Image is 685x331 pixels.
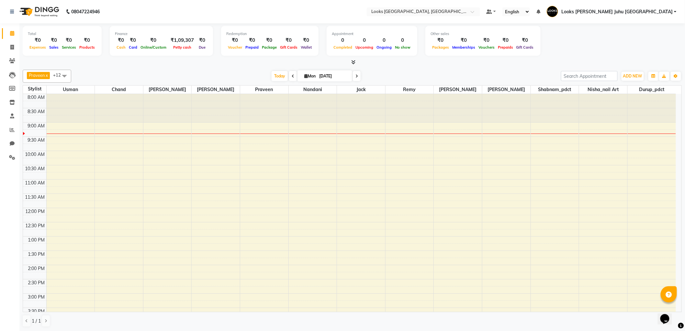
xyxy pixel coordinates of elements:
div: 9:30 AM [27,137,46,144]
span: Ongoing [375,45,393,50]
span: Memberships [451,45,477,50]
span: Jack [337,86,385,94]
div: ₹0 [496,37,515,44]
div: 11:30 AM [24,194,46,201]
div: 0 [354,37,375,44]
div: ₹0 [431,37,451,44]
span: Nisha_nail art [579,86,627,94]
span: Gift Cards [278,45,299,50]
div: 11:00 AM [24,180,46,186]
span: Vouchers [477,45,496,50]
span: Expenses [28,45,48,50]
div: ₹0 [197,37,208,44]
div: ₹0 [451,37,477,44]
span: Looks [PERSON_NAME] Juhu [GEOGRAPHIC_DATA] [561,8,673,15]
span: Petty cash [172,45,193,50]
div: 1:00 PM [27,237,46,243]
div: Redemption [226,31,313,37]
span: Usman [47,86,95,94]
a: x [45,73,48,78]
div: ₹0 [78,37,96,44]
span: Package [260,45,278,50]
div: ₹0 [28,37,48,44]
div: 12:30 PM [24,222,46,229]
div: ₹0 [127,37,139,44]
b: 08047224946 [71,3,100,21]
div: ₹0 [278,37,299,44]
span: [PERSON_NAME] [143,86,192,94]
div: 8:30 AM [27,108,46,115]
input: Search Appointment [561,71,618,81]
div: Stylist [23,86,46,92]
span: Mon [303,74,317,78]
div: ₹0 [60,37,78,44]
img: logo [17,3,61,21]
span: 1 / 1 [32,318,41,325]
div: 12:00 PM [24,208,46,215]
div: 10:30 AM [24,165,46,172]
span: Prepaids [496,45,515,50]
div: ₹0 [244,37,260,44]
div: ₹0 [115,37,127,44]
span: Praveen [29,73,45,78]
span: No show [393,45,412,50]
div: 8:00 AM [27,94,46,101]
span: Services [60,45,78,50]
span: Completed [332,45,354,50]
div: ₹0 [477,37,496,44]
span: Wallet [299,45,313,50]
div: ₹0 [139,37,168,44]
span: Durup_pdct [628,86,676,94]
span: Online/Custom [139,45,168,50]
div: ₹0 [226,37,244,44]
span: Card [127,45,139,50]
span: [PERSON_NAME] [482,86,531,94]
div: 0 [393,37,412,44]
div: 2:00 PM [27,265,46,272]
div: 9:00 AM [27,123,46,129]
span: Products [78,45,96,50]
span: Due [197,45,207,50]
div: Appointment [332,31,412,37]
span: chand [95,86,143,94]
div: 2:30 PM [27,279,46,286]
div: 0 [332,37,354,44]
span: [PERSON_NAME] [192,86,240,94]
span: [PERSON_NAME] [434,86,482,94]
span: ADD NEW [623,74,642,78]
div: Other sales [431,31,535,37]
span: Today [272,71,288,81]
img: Looks JW Marriott Juhu Mumbai [547,6,558,17]
div: ₹0 [48,37,60,44]
div: ₹0 [299,37,313,44]
span: Upcoming [354,45,375,50]
div: ₹1,09,307 [168,37,197,44]
div: 1:30 PM [27,251,46,258]
iframe: chat widget [658,305,679,325]
div: ₹0 [515,37,535,44]
span: Gift Cards [515,45,535,50]
span: Sales [48,45,60,50]
button: ADD NEW [622,72,644,81]
div: Total [28,31,96,37]
span: Packages [431,45,451,50]
span: Prepaid [244,45,260,50]
div: 3:00 PM [27,294,46,301]
span: Remy [386,86,434,94]
div: 0 [375,37,393,44]
div: 3:30 PM [27,308,46,315]
div: 10:00 AM [24,151,46,158]
span: Shabnam_pdct [531,86,579,94]
div: ₹0 [260,37,278,44]
span: Cash [115,45,127,50]
span: +12 [53,72,66,77]
div: Finance [115,31,208,37]
span: Nandani [289,86,337,94]
input: 2025-09-01 [317,71,350,81]
span: Voucher [226,45,244,50]
span: Praveen [240,86,288,94]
